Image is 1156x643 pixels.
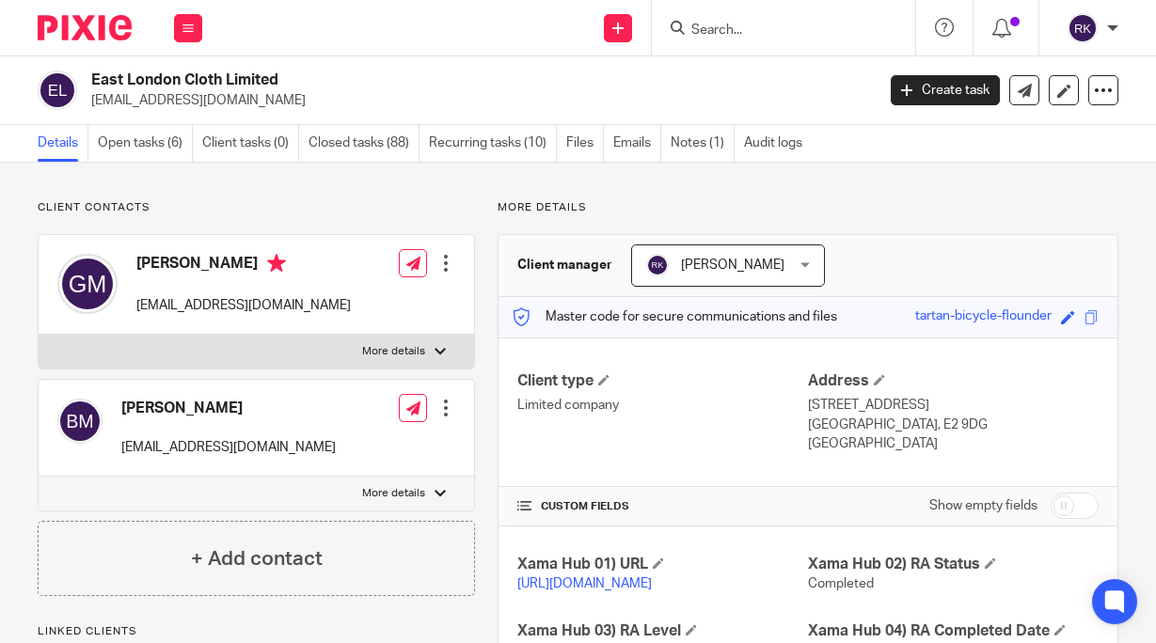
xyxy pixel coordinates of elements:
[891,75,1000,105] a: Create task
[362,344,425,359] p: More details
[98,125,193,162] a: Open tasks (6)
[517,371,808,391] h4: Client type
[429,125,557,162] a: Recurring tasks (10)
[191,544,323,573] h4: + Add contact
[808,416,1099,434] p: [GEOGRAPHIC_DATA], E2 9DG
[671,125,735,162] a: Notes (1)
[808,621,1099,641] h4: Xama Hub 04) RA Completed Date
[915,306,1052,328] div: tartan-bicycle-flounder
[808,396,1099,415] p: [STREET_ADDRESS]
[91,71,708,90] h2: East London Cloth Limited
[513,307,837,326] p: Master code for secure communications and files
[808,371,1099,391] h4: Address
[681,259,784,272] span: [PERSON_NAME]
[517,499,808,514] h4: CUSTOM FIELDS
[808,577,874,590] span: Completed
[38,125,88,162] a: Details
[267,254,286,273] i: Primary
[57,399,103,444] img: svg%3E
[121,438,336,457] p: [EMAIL_ADDRESS][DOMAIN_NAME]
[38,71,77,110] img: svg%3E
[689,23,859,39] input: Search
[38,624,475,639] p: Linked clients
[646,254,669,276] img: svg%3E
[744,125,812,162] a: Audit logs
[517,555,808,574] h4: Xama Hub 01) URL
[91,91,863,110] p: [EMAIL_ADDRESS][DOMAIN_NAME]
[929,496,1037,515] label: Show empty fields
[121,399,336,418] h4: [PERSON_NAME]
[517,621,808,641] h4: Xama Hub 03) RA Level
[38,200,475,215] p: Client contacts
[517,577,652,590] a: [URL][DOMAIN_NAME]
[566,125,604,162] a: Files
[808,434,1099,453] p: [GEOGRAPHIC_DATA]
[309,125,420,162] a: Closed tasks (88)
[136,254,351,277] h4: [PERSON_NAME]
[202,125,299,162] a: Client tasks (0)
[362,486,425,501] p: More details
[57,254,118,314] img: svg%3E
[517,396,808,415] p: Limited company
[517,256,612,274] h3: Client manager
[38,15,132,40] img: Pixie
[136,296,351,315] p: [EMAIL_ADDRESS][DOMAIN_NAME]
[498,200,1118,215] p: More details
[613,125,661,162] a: Emails
[808,555,1099,574] h4: Xama Hub 02) RA Status
[1068,13,1098,43] img: svg%3E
